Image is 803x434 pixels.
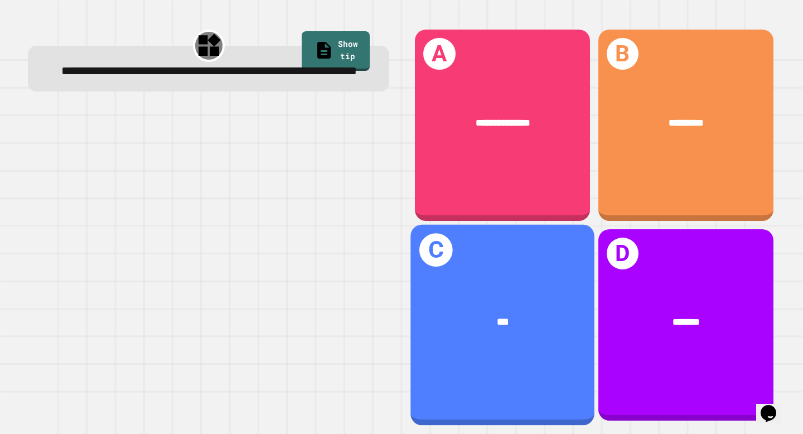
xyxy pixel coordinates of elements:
[756,389,792,423] iframe: chat widget
[419,233,453,267] h1: C
[423,38,455,70] h1: A
[607,238,638,269] h1: D
[302,31,370,70] a: Show tip
[607,38,638,70] h1: B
